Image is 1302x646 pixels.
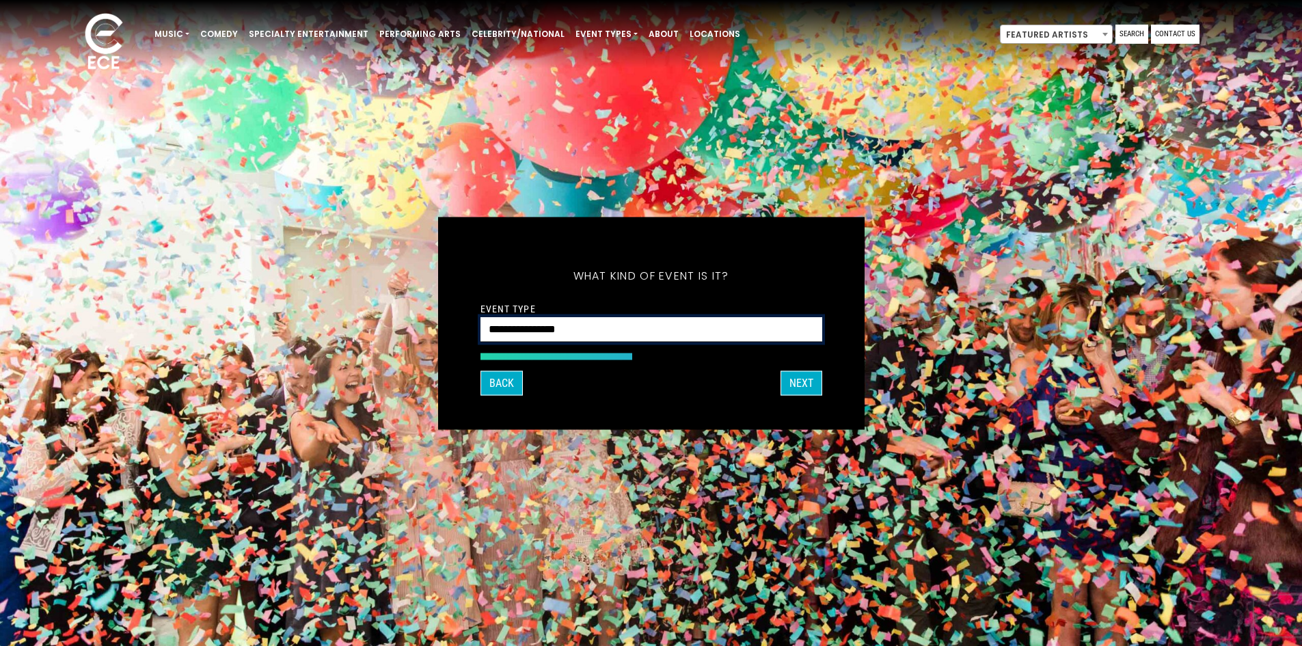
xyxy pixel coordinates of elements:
[480,371,523,395] button: Back
[643,23,684,46] a: About
[70,10,138,76] img: ece_new_logo_whitev2-1.png
[243,23,374,46] a: Specialty Entertainment
[570,23,643,46] a: Event Types
[1000,25,1113,44] span: Featured Artists
[480,302,536,314] label: Event Type
[684,23,746,46] a: Locations
[195,23,243,46] a: Comedy
[149,23,195,46] a: Music
[1001,25,1112,44] span: Featured Artists
[466,23,570,46] a: Celebrity/National
[781,371,822,395] button: Next
[480,251,822,300] h5: What kind of event is it?
[1115,25,1148,44] a: Search
[1151,25,1199,44] a: Contact Us
[374,23,466,46] a: Performing Arts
